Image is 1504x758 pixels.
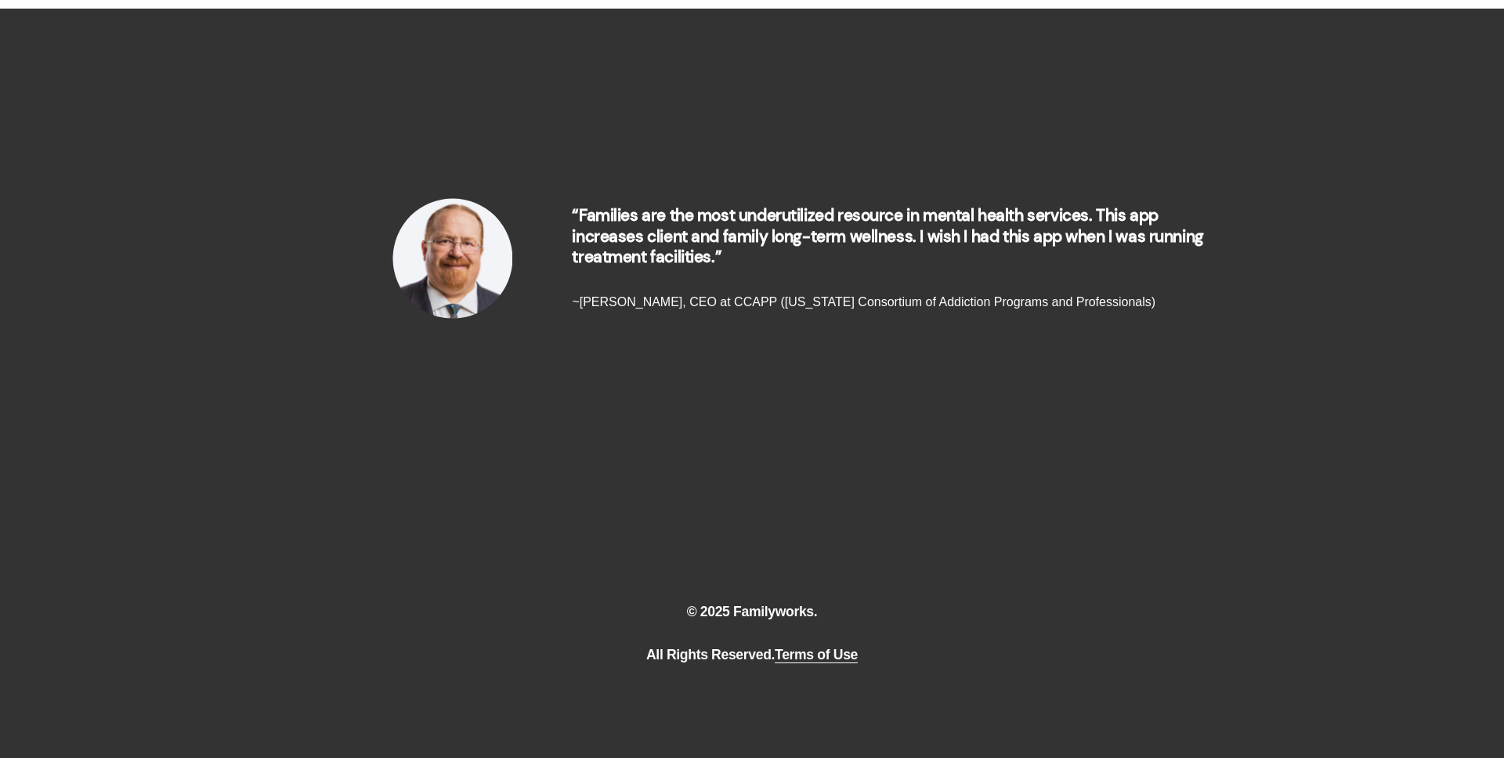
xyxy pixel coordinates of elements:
[572,295,1155,309] span: ~[PERSON_NAME], CEO at CCAPP ([US_STATE] Consortium of Addiction Programs and Professionals)
[775,647,858,662] span: Terms of Use
[572,204,1207,267] span: “Families are the most underutilized resource in mental health services. This app increases clien...
[646,647,775,662] span: All Rights Reserved.
[687,604,818,619] span: © 2025 Familyworks.
[775,646,858,664] a: Terms of Use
